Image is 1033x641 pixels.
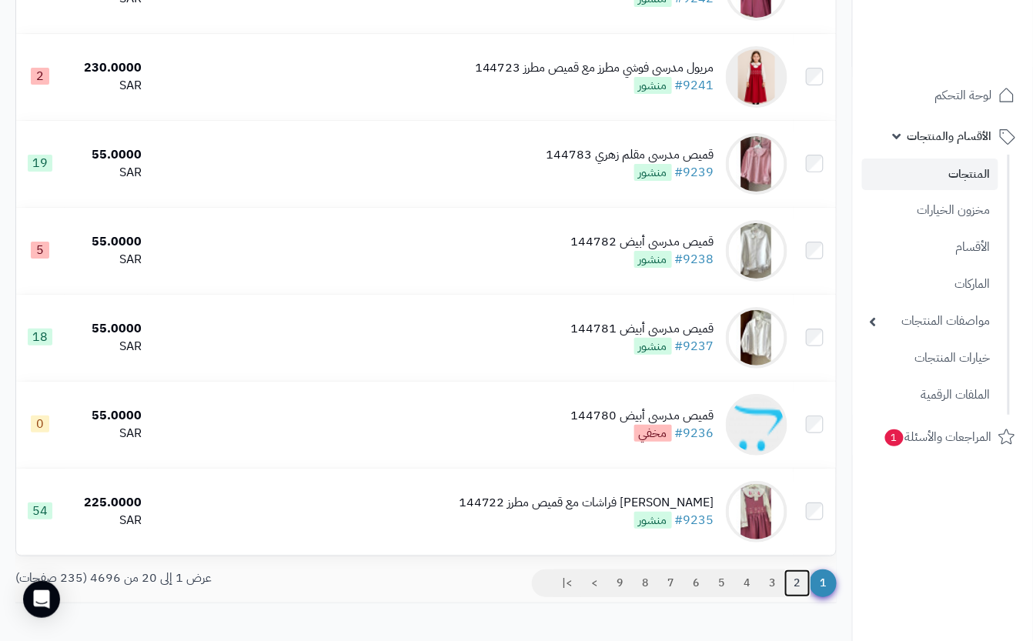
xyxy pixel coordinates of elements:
a: 9 [607,569,633,597]
a: 2 [784,569,811,597]
img: قميص مدرسي أبيض 144782 [726,220,787,282]
div: 230.0000 [71,59,142,77]
span: منشور [634,164,672,181]
a: #9238 [675,250,714,269]
div: 55.0000 [71,407,142,425]
a: 3 [759,569,785,597]
div: قميص مدرسي أبيض 144780 [571,407,714,425]
a: #9241 [675,76,714,95]
a: 5 [708,569,734,597]
span: المراجعات والأسئلة [884,426,992,448]
img: logo-2.png [928,38,1018,71]
div: Open Intercom Messenger [23,581,60,618]
img: مريول مدرسي فوشي مطرز مع قميص مطرز 144723 [726,46,787,108]
a: #9237 [675,337,714,356]
span: الأقسام والمنتجات [908,125,992,147]
div: 55.0000 [71,233,142,251]
span: منشور [634,512,672,529]
a: الماركات [862,268,998,301]
span: 19 [28,155,52,172]
span: 1 [885,429,904,446]
a: #9239 [675,163,714,182]
span: 0 [31,416,49,432]
img: مريول مدرسي وردي مطرز فراشات مع قميص مطرز 144722 [726,481,787,543]
div: SAR [71,77,142,95]
a: >| [552,569,582,597]
a: 8 [632,569,658,597]
img: قميص مدرسي أبيض 144781 [726,307,787,369]
div: 55.0000 [71,146,142,164]
a: المراجعات والأسئلة1 [862,419,1024,456]
a: > [581,569,607,597]
div: SAR [71,164,142,182]
a: مخزون الخيارات [862,194,998,227]
span: منشور [634,251,672,268]
div: مريول مدرسي فوشي مطرز مع قميص مطرز 144723 [475,59,714,77]
div: SAR [71,338,142,356]
div: SAR [71,425,142,442]
div: عرض 1 إلى 20 من 4696 (235 صفحات) [4,569,426,587]
span: 2 [31,68,49,85]
div: قميص مدرسي أبيض 144782 [571,233,714,251]
a: #9236 [675,424,714,442]
a: #9235 [675,511,714,529]
span: منشور [634,338,672,355]
a: الملفات الرقمية [862,379,998,412]
a: 4 [734,569,760,597]
a: مواصفات المنتجات [862,305,998,338]
a: خيارات المنتجات [862,342,998,375]
span: 54 [28,502,52,519]
div: 55.0000 [71,320,142,338]
a: الأقسام [862,231,998,264]
a: 6 [683,569,709,597]
span: مخفي [634,425,672,442]
span: لوحة التحكم [935,85,992,106]
span: 1 [810,569,837,597]
div: SAR [71,251,142,269]
img: قميص مدرسي أبيض 144780 [726,394,787,456]
div: 225.0000 [71,494,142,512]
a: المنتجات [862,159,998,190]
div: قميص مدرسي مقلم زهري 144783 [547,146,714,164]
div: [PERSON_NAME] فراشات مع قميص مطرز 144722 [459,494,714,512]
span: 18 [28,329,52,346]
span: 5 [31,242,49,259]
img: قميص مدرسي مقلم زهري 144783 [726,133,787,195]
a: 7 [657,569,684,597]
div: قميص مدرسي أبيض 144781 [571,320,714,338]
a: لوحة التحكم [862,77,1024,114]
div: SAR [71,512,142,529]
span: منشور [634,77,672,94]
